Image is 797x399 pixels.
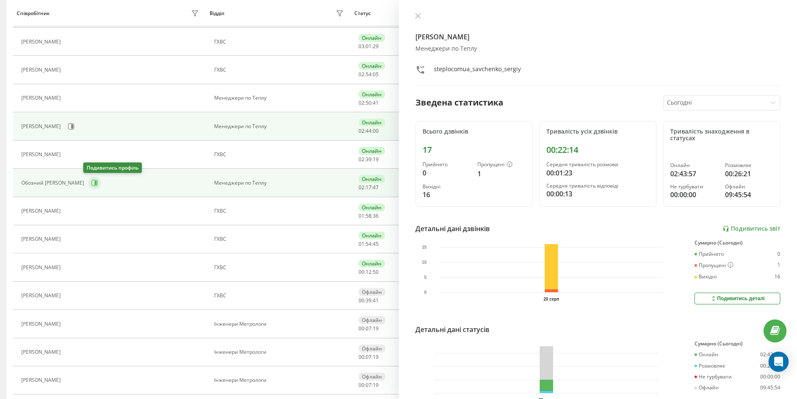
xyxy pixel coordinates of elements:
div: : : [359,44,379,49]
div: 16 [423,190,471,200]
div: 1 [477,169,525,179]
div: [PERSON_NAME] [21,124,63,129]
div: [PERSON_NAME] [21,293,63,299]
div: Не турбувати [670,184,718,190]
span: 50 [366,99,372,106]
div: Обозний [PERSON_NAME] [21,180,86,186]
div: ГХВС [214,152,346,157]
div: Зведена статистика [415,96,503,109]
div: 00:22:14 [546,145,649,155]
div: [PERSON_NAME] [21,208,63,214]
div: Офлайн [359,345,385,353]
div: Офлайн [725,184,773,190]
span: 19 [373,156,379,163]
div: ГХВС [214,208,346,214]
span: 54 [366,71,372,78]
span: 39 [366,156,372,163]
div: Онлайн [359,260,385,268]
div: Подивитись деталі [710,295,765,302]
div: 0 [777,251,780,257]
div: ГХВС [214,293,346,299]
span: 00 [373,127,379,134]
text: 10 [422,260,427,265]
div: [PERSON_NAME] [21,377,63,383]
div: Розмовляє [694,363,725,369]
div: 02:43:57 [760,352,780,358]
div: Менеджери по Теплу [214,180,346,186]
div: : : [359,157,379,162]
div: Співробітник [17,10,50,16]
div: Інженери Метрологи [214,321,346,327]
span: 19 [373,381,379,389]
span: 02 [359,127,364,134]
div: Тривалість усіх дзвінків [546,128,649,135]
div: Офлайн [694,385,719,391]
text: 5 [424,275,426,280]
span: 44 [366,127,372,134]
div: 17 [423,145,525,155]
div: 00:00:00 [670,190,718,200]
div: Всього дзвінків [423,128,525,135]
div: : : [359,241,379,247]
span: 01 [359,240,364,247]
div: Пропущені [694,262,733,269]
div: 00:00:13 [546,189,649,199]
div: [PERSON_NAME] [21,236,63,242]
div: [PERSON_NAME] [21,39,63,45]
div: [PERSON_NAME] [21,265,63,270]
div: Вихідні [694,274,717,280]
span: 07 [366,353,372,360]
text: 15 [422,245,427,250]
button: Подивитись деталі [694,293,780,304]
span: 02 [359,184,364,191]
div: Онлайн [359,147,385,155]
div: ГХВС [214,236,346,242]
span: 50 [373,268,379,275]
span: 45 [373,240,379,247]
div: Менеджери по Теплу [214,124,346,129]
div: 00:26:21 [725,169,773,179]
div: 16 [774,274,780,280]
span: 00 [359,381,364,389]
div: : : [359,213,379,219]
div: steplocomua_savchenko_sergiy [434,65,521,77]
span: 01 [359,212,364,219]
div: [PERSON_NAME] [21,95,63,101]
div: 02:43:57 [670,169,718,179]
div: Офлайн [359,288,385,296]
span: 12 [366,268,372,275]
span: 47 [373,184,379,191]
div: 09:45:54 [760,385,780,391]
div: : : [359,269,379,275]
div: Інженери Метрологи [214,377,346,383]
div: 00:26:21 [760,363,780,369]
div: Сумарно (Сьогодні) [694,341,780,347]
div: 00:00:00 [760,374,780,380]
span: 00 [359,268,364,275]
div: Онлайн [359,232,385,239]
div: ГХВС [214,67,346,73]
div: Вихідні [423,184,471,190]
div: Онлайн [359,34,385,42]
div: Середня тривалість розмови [546,162,649,167]
div: Детальні дані статусів [415,324,489,335]
div: Детальні дані дзвінків [415,224,490,234]
div: : : [359,326,379,332]
div: Сумарно (Сьогодні) [694,240,780,246]
div: : : [359,128,379,134]
div: Онлайн [359,62,385,70]
span: 41 [373,297,379,304]
span: 54 [366,240,372,247]
div: Відділ [210,10,224,16]
div: 1 [777,262,780,269]
span: 03 [359,43,364,50]
div: Прийнято [423,162,471,167]
text: 20 серп [543,297,559,301]
span: 19 [373,353,379,360]
span: 07 [366,381,372,389]
div: 00:01:23 [546,168,649,178]
span: 29 [373,43,379,50]
div: ГХВС [214,39,346,45]
text: 0 [424,290,426,295]
div: Середня тривалість відповіді [546,183,649,189]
